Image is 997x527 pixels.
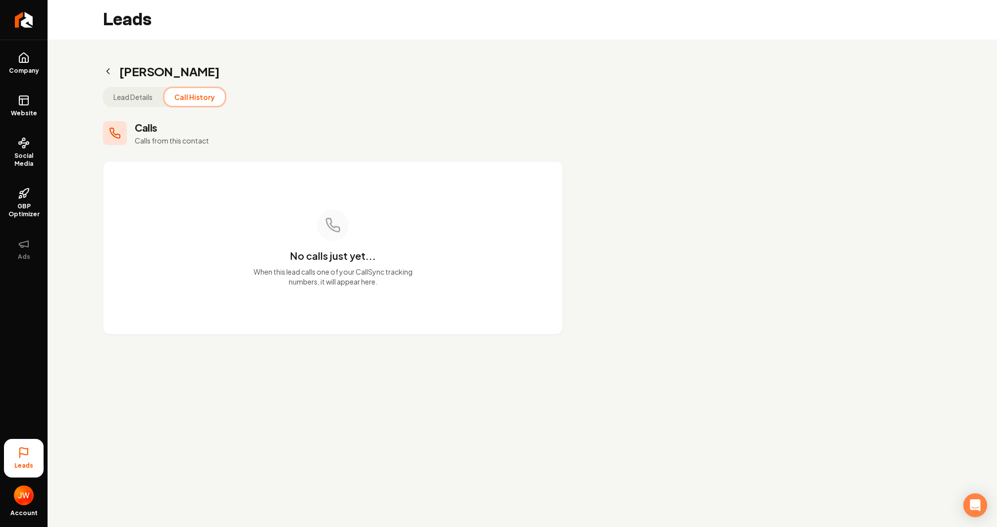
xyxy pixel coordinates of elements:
[4,180,44,226] a: GBP Optimizer
[4,439,44,478] a: Leads
[14,253,34,261] span: Ads
[104,88,162,106] button: Lead Details
[14,485,34,505] img: John Williams
[4,44,44,83] a: Company
[135,121,563,135] h3: Calls
[103,10,152,30] h2: Leads
[103,63,563,79] h2: [PERSON_NAME]
[4,202,44,218] span: GBP Optimizer
[135,136,563,145] p: Calls from this contact
[14,462,33,470] span: Leads
[238,267,428,287] p: When this lead calls one of your CallSync tracking numbers, it will appear here.
[10,509,38,517] span: Account
[4,129,44,176] a: Social Media
[164,88,225,106] button: Call History
[7,109,41,117] span: Website
[290,249,376,263] h3: No calls just yet...
[15,12,33,28] img: Rebolt Logo
[14,481,34,505] button: Open user button
[4,87,44,125] a: Website
[4,152,44,168] span: Social Media
[4,230,44,269] button: Ads
[5,67,43,75] span: Company
[963,493,987,517] div: Open Intercom Messenger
